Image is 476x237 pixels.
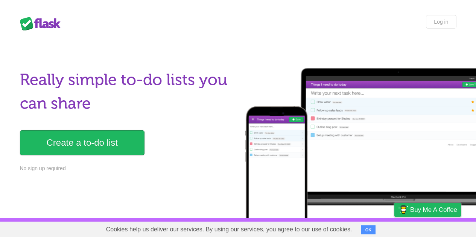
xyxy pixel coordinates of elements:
[410,203,457,216] span: Buy me a coffee
[20,68,234,115] h1: Really simple to-do lists you can share
[20,130,144,155] a: Create a to-do list
[394,203,461,217] a: Buy me a coffee
[426,15,456,29] a: Log in
[398,203,408,216] img: Buy me a coffee
[20,17,65,30] div: Flask Lists
[361,225,376,234] button: OK
[20,165,234,172] p: No sign up required
[99,222,360,237] span: Cookies help us deliver our services. By using our services, you agree to our use of cookies.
